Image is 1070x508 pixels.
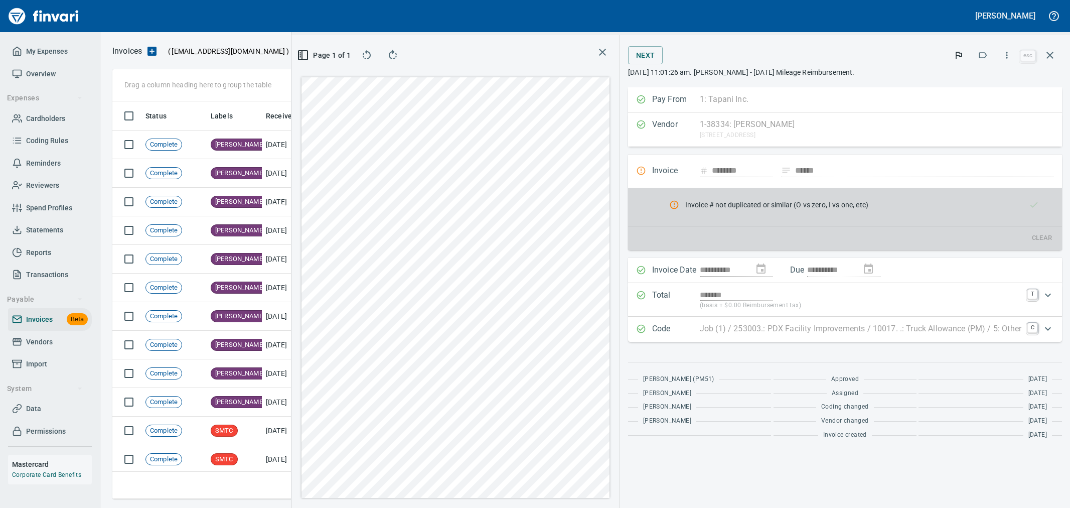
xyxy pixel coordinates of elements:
[211,369,268,378] span: [PERSON_NAME]
[26,403,41,415] span: Data
[12,471,81,478] a: Corporate Card Benefits
[832,389,858,399] span: Assigned
[211,455,237,464] span: SMTC
[628,67,1062,77] p: [DATE] 11:01:26 am. [PERSON_NAME] - [DATE] Mileage Reimbursement.
[8,197,92,219] a: Spend Profiles
[211,283,268,293] span: [PERSON_NAME]
[652,323,700,336] p: Code
[211,226,268,235] span: [PERSON_NAME]
[26,313,53,326] span: Invoices
[142,45,162,57] button: Upload an Invoice
[1028,389,1047,399] span: [DATE]
[211,312,268,321] span: [PERSON_NAME]
[262,245,317,274] td: [DATE]
[8,63,92,85] a: Overview
[211,340,268,350] span: [PERSON_NAME]
[8,174,92,197] a: Reviewers
[26,336,53,348] span: Vendors
[266,110,296,122] span: Received
[973,8,1038,24] button: [PERSON_NAME]
[831,374,859,385] span: Approved
[8,130,92,152] a: Coding Rules
[643,402,691,412] span: [PERSON_NAME]
[7,293,83,306] span: Payable
[8,420,92,443] a: Permissions
[146,283,182,293] span: Complete
[8,152,92,175] a: Reminders
[1027,323,1037,333] a: C
[26,45,68,58] span: My Expenses
[112,45,142,57] nav: breadcrumb
[262,216,317,245] td: [DATE]
[262,188,317,216] td: [DATE]
[628,283,1062,317] div: Expand
[8,219,92,241] a: Statements
[26,179,59,192] span: Reviewers
[211,197,268,207] span: [PERSON_NAME]
[26,68,56,80] span: Overview
[972,44,994,66] button: Labels
[211,255,268,264] span: [PERSON_NAME]
[146,312,182,321] span: Complete
[26,358,47,370] span: Import
[8,353,92,375] a: Import
[7,92,83,104] span: Expenses
[112,45,142,57] p: Invoices
[685,200,1030,210] span: Invoice # not duplicated or similar (O vs zero, I vs one, etc)
[6,4,81,28] img: Finvari
[146,255,182,264] span: Complete
[1020,50,1035,61] a: esc
[262,445,317,474] td: [DATE]
[3,89,87,107] button: Expenses
[146,369,182,378] span: Complete
[146,226,182,235] span: Complete
[299,46,350,64] button: Page 1 of 1
[26,157,61,170] span: Reminders
[145,110,167,122] span: Status
[211,110,246,122] span: Labels
[636,49,655,62] span: Next
[823,430,867,440] span: Invoice created
[67,314,88,325] span: Beta
[948,44,970,66] button: Flag
[661,192,1054,218] nav: rules from agents
[8,308,92,331] a: InvoicesBeta
[262,331,317,359] td: [DATE]
[145,110,180,122] span: Status
[262,359,317,388] td: [DATE]
[26,112,65,125] span: Cardholders
[700,301,1021,311] p: (basis + $0.00 Reimbursement tax)
[211,140,268,150] span: [PERSON_NAME]
[643,416,691,426] span: [PERSON_NAME]
[12,459,92,470] h6: Mastercard
[996,44,1018,66] button: More
[26,224,63,236] span: Statements
[262,302,317,331] td: [DATE]
[700,323,1021,335] p: Job (1) / 253003.: PDX Facility Improvements / 10017. .: Truck Allowance (PM) / 5: Other
[628,317,1062,342] div: Expand
[171,46,286,56] span: [EMAIL_ADDRESS][DOMAIN_NAME]
[124,80,271,90] p: Drag a column heading here to group the table
[262,159,317,188] td: [DATE]
[643,374,714,385] span: [PERSON_NAME] (PM51)
[26,135,68,147] span: Coding Rules
[8,264,92,286] a: Transactions
[821,416,869,426] span: Vendor changed
[1028,416,1047,426] span: [DATE]
[1028,374,1047,385] span: [DATE]
[975,11,1035,21] h5: [PERSON_NAME]
[146,197,182,207] span: Complete
[262,388,317,417] td: [DATE]
[211,426,237,436] span: SMTC
[26,202,72,214] span: Spend Profiles
[7,383,83,395] span: System
[8,40,92,63] a: My Expenses
[262,131,317,159] td: [DATE]
[262,417,317,445] td: [DATE]
[26,269,68,281] span: Transactions
[146,398,182,407] span: Complete
[8,398,92,420] a: Data
[628,46,663,65] button: Next
[1027,289,1037,299] a: T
